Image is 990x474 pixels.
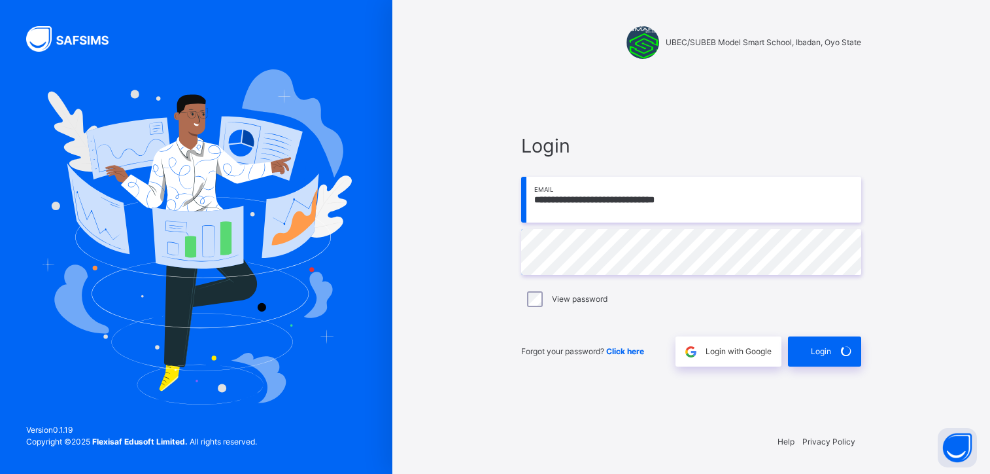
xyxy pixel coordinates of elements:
[802,437,855,447] a: Privacy Policy
[521,346,644,356] span: Forgot your password?
[552,293,607,305] label: View password
[606,346,644,356] a: Click here
[26,26,124,52] img: SAFSIMS Logo
[92,437,188,447] strong: Flexisaf Edusoft Limited.
[811,346,831,357] span: Login
[938,428,977,467] button: Open asap
[683,344,698,359] img: google.396cfc9801f0270233282035f929180a.svg
[777,437,794,447] a: Help
[26,437,257,447] span: Copyright © 2025 All rights reserved.
[706,346,772,357] span: Login with Google
[666,37,861,48] span: UBEC/SUBEB Model Smart School, Ibadan, Oyo State
[26,424,257,436] span: Version 0.1.19
[521,132,861,160] span: Login
[41,69,352,405] img: Hero Image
